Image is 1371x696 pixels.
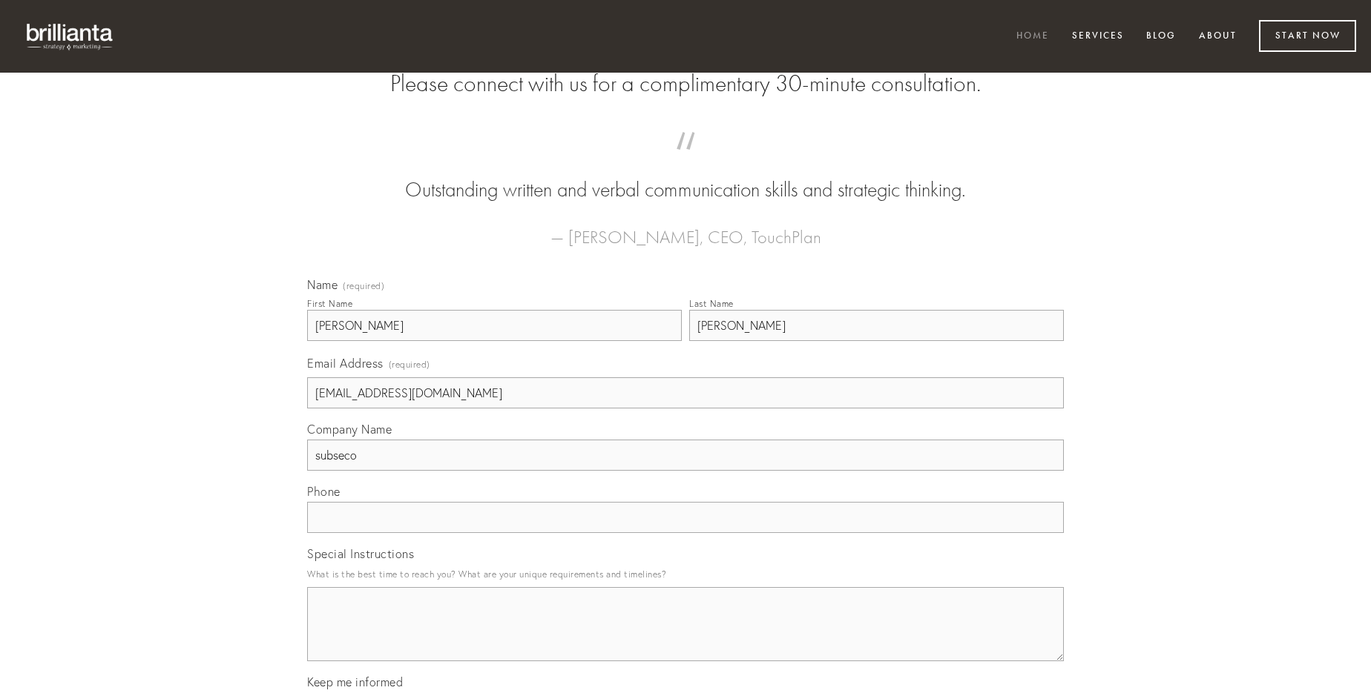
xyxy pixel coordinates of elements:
[15,15,126,58] img: brillianta - research, strategy, marketing
[307,675,403,689] span: Keep me informed
[343,282,384,291] span: (required)
[1137,24,1186,49] a: Blog
[389,354,430,374] span: (required)
[307,546,414,561] span: Special Instructions
[331,147,1040,205] blockquote: Outstanding written and verbal communication skills and strategic thinking.
[307,298,352,309] div: First Name
[307,70,1064,98] h2: Please connect with us for a complimentary 30-minute consultation.
[307,356,384,371] span: Email Address
[1259,20,1356,52] a: Start Now
[1189,24,1246,49] a: About
[331,147,1040,176] span: “
[307,277,338,292] span: Name
[307,484,341,499] span: Phone
[307,422,392,437] span: Company Name
[1062,24,1134,49] a: Services
[331,205,1040,252] figcaption: — [PERSON_NAME], CEO, TouchPlan
[1007,24,1059,49] a: Home
[307,564,1064,584] p: What is the best time to reach you? What are your unique requirements and timelines?
[689,298,734,309] div: Last Name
